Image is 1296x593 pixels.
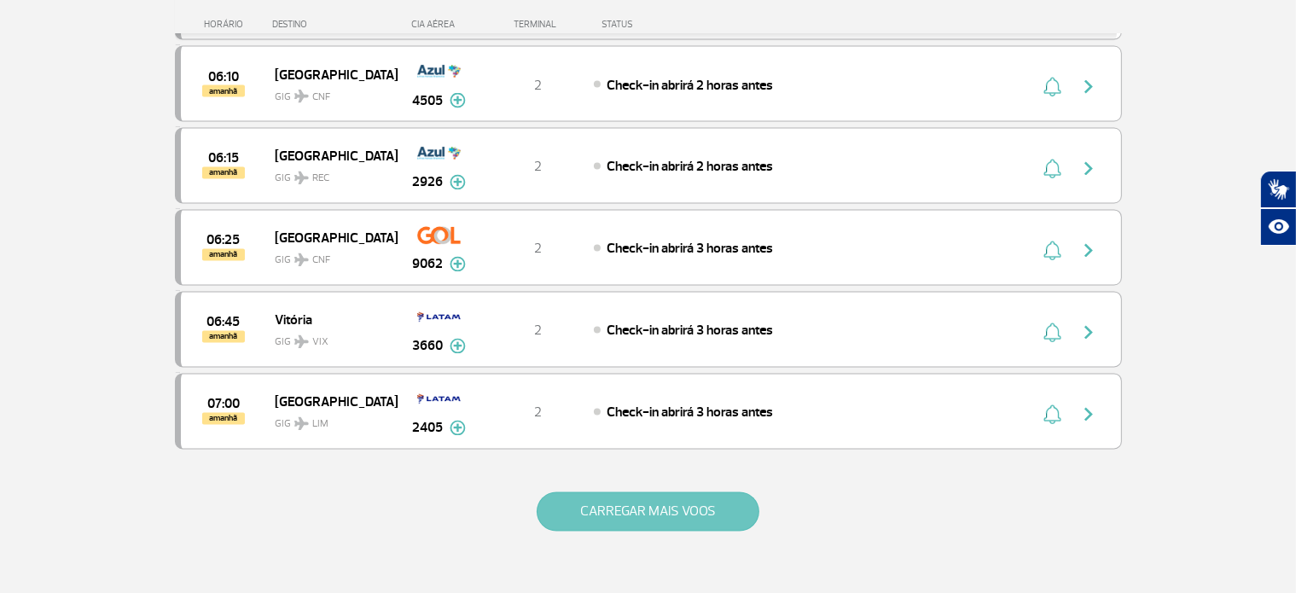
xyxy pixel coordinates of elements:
img: destiny_airplane.svg [294,172,309,185]
span: 2025-09-27 07:00:00 [207,398,240,410]
span: GIG [275,80,384,105]
img: seta-direita-painel-voo.svg [1078,77,1099,97]
img: seta-direita-painel-voo.svg [1078,159,1099,179]
span: amanhã [202,167,245,179]
img: mais-info-painel-voo.svg [450,93,466,108]
img: mais-info-painel-voo.svg [450,257,466,272]
img: sino-painel-voo.svg [1043,323,1061,343]
img: destiny_airplane.svg [294,90,309,103]
span: amanhã [202,249,245,261]
button: Abrir tradutor de língua de sinais. [1260,171,1296,208]
span: CNF [312,90,330,105]
span: GIG [275,244,384,269]
span: 2 [534,323,542,340]
div: DESTINO [272,19,397,30]
div: Plugin de acessibilidade da Hand Talk. [1260,171,1296,246]
span: Vitória [275,309,384,331]
span: [GEOGRAPHIC_DATA] [275,63,384,85]
img: sino-painel-voo.svg [1043,241,1061,261]
span: [GEOGRAPHIC_DATA] [275,227,384,249]
span: 3660 [412,336,443,357]
img: mais-info-painel-voo.svg [450,339,466,354]
span: 2025-09-27 06:45:00 [206,317,240,328]
img: seta-direita-painel-voo.svg [1078,323,1099,343]
span: amanhã [202,413,245,425]
span: CNF [312,253,330,269]
img: seta-direita-painel-voo.svg [1078,404,1099,425]
button: CARREGAR MAIS VOOS [537,492,759,532]
div: STATUS [593,19,732,30]
button: Abrir recursos assistivos. [1260,208,1296,246]
span: LIM [312,417,328,433]
div: HORÁRIO [180,19,273,30]
span: amanhã [202,85,245,97]
span: Check-in abrirá 3 horas antes [607,404,773,421]
img: sino-painel-voo.svg [1043,159,1061,179]
span: GIG [275,326,384,351]
span: 2025-09-27 06:10:00 [208,71,239,83]
span: 2405 [412,418,443,439]
img: destiny_airplane.svg [294,253,309,267]
img: sino-painel-voo.svg [1043,404,1061,425]
img: mais-info-painel-voo.svg [450,421,466,436]
span: 2 [534,404,542,421]
img: sino-painel-voo.svg [1043,77,1061,97]
img: seta-direita-painel-voo.svg [1078,241,1099,261]
span: 4505 [412,90,443,111]
span: amanhã [202,331,245,343]
span: Check-in abrirá 3 horas antes [607,323,773,340]
div: CIA AÉREA [397,19,482,30]
img: mais-info-painel-voo.svg [450,175,466,190]
span: REC [312,172,329,187]
span: 2 [534,159,542,176]
span: [GEOGRAPHIC_DATA] [275,145,384,167]
img: destiny_airplane.svg [294,335,309,349]
img: destiny_airplane.svg [294,417,309,431]
span: Check-in abrirá 3 horas antes [607,241,773,258]
span: Check-in abrirá 2 horas antes [607,77,773,94]
span: GIG [275,408,384,433]
div: TERMINAL [482,19,593,30]
span: Check-in abrirá 2 horas antes [607,159,773,176]
span: 2025-09-27 06:15:00 [208,153,239,165]
span: 2 [534,77,542,94]
span: [GEOGRAPHIC_DATA] [275,391,384,413]
span: 9062 [412,254,443,275]
span: 2025-09-27 06:25:00 [206,235,240,247]
span: VIX [312,335,328,351]
span: 2 [534,241,542,258]
span: GIG [275,162,384,187]
span: 2926 [412,172,443,193]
